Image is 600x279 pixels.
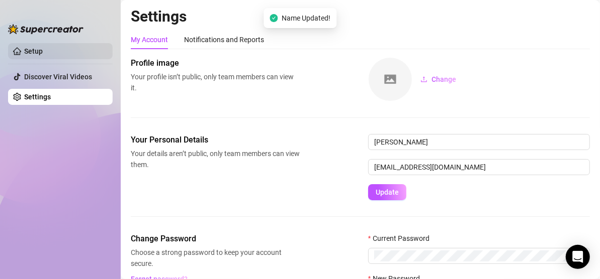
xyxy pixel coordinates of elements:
a: Settings [24,93,51,101]
button: Change [412,71,464,87]
img: logo-BBDzfeDw.svg [8,24,83,34]
input: Current Password [374,250,567,261]
span: Update [376,188,399,196]
span: Change Password [131,233,300,245]
input: Enter new email [368,159,590,175]
span: Choose a strong password to keep your account secure. [131,247,300,269]
div: Notifications and Reports [184,34,264,45]
img: square-placeholder.png [369,58,412,101]
div: My Account [131,34,168,45]
h2: Settings [131,7,590,26]
span: upload [420,76,427,83]
span: Profile image [131,57,300,69]
span: Your Personal Details [131,134,300,146]
input: Enter name [368,134,590,150]
label: Current Password [368,233,436,244]
span: Name Updated! [282,13,330,24]
div: Open Intercom Messenger [566,245,590,269]
span: Change [432,75,456,83]
a: Discover Viral Videos [24,73,92,81]
span: Your profile isn’t public, only team members can view it. [131,71,300,93]
a: Setup [24,47,43,55]
span: Your details aren’t public, only team members can view them. [131,148,300,170]
span: check-circle [270,14,278,22]
button: Update [368,184,406,200]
